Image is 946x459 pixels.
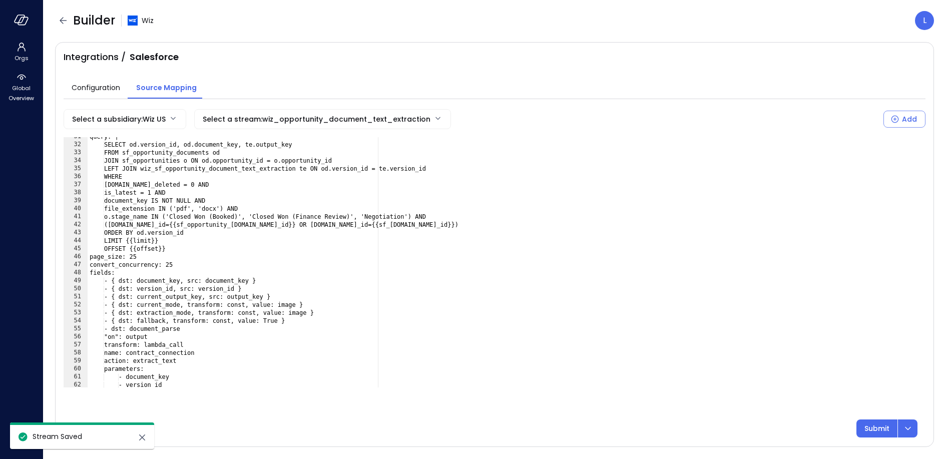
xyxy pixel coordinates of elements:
[64,325,88,333] div: 55
[64,197,88,205] div: 39
[64,285,88,293] div: 50
[64,373,88,381] div: 61
[64,51,126,64] span: Integrations /
[64,229,88,237] div: 43
[64,205,88,213] div: 40
[64,365,88,373] div: 60
[64,269,88,277] div: 48
[64,277,88,285] div: 49
[33,431,82,441] span: Stream Saved
[64,317,88,325] div: 54
[6,83,37,103] span: Global Overview
[64,165,88,173] div: 35
[883,111,925,128] button: Add
[64,173,88,181] div: 36
[15,53,29,63] span: Orgs
[130,51,179,64] span: Salesforce
[128,16,138,26] img: cfcvbyzhwvtbhao628kj
[902,113,917,126] div: Add
[64,349,88,357] div: 58
[136,82,197,93] span: Source Mapping
[136,431,148,443] button: close
[923,15,926,27] p: L
[2,70,41,104] div: Global Overview
[64,293,88,301] div: 51
[64,181,88,189] div: 37
[856,419,897,437] button: Submit
[142,15,154,26] span: Wiz
[64,357,88,365] div: 59
[72,110,166,129] div: Select a subsidiary : Wiz US
[64,301,88,309] div: 52
[73,13,115,29] span: Builder
[864,423,889,434] p: Submit
[64,237,88,245] div: 44
[2,40,41,64] div: Orgs
[64,333,88,341] div: 56
[856,419,917,437] div: Button group with a nested menu
[64,157,88,165] div: 34
[64,261,88,269] div: 47
[64,221,88,229] div: 42
[72,82,120,93] span: Configuration
[64,341,88,349] div: 57
[64,189,88,197] div: 38
[64,213,88,221] div: 41
[897,419,917,437] button: dropdown-icon-button
[64,141,88,149] div: 32
[64,253,88,261] div: 46
[64,245,88,253] div: 45
[64,381,88,389] div: 62
[64,309,88,317] div: 53
[203,110,430,129] div: Select a stream : wiz_opportunity_document_text_extraction
[883,109,925,129] div: Select a Subsidiary to add a new Stream
[64,149,88,157] div: 33
[915,11,934,30] div: Lee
